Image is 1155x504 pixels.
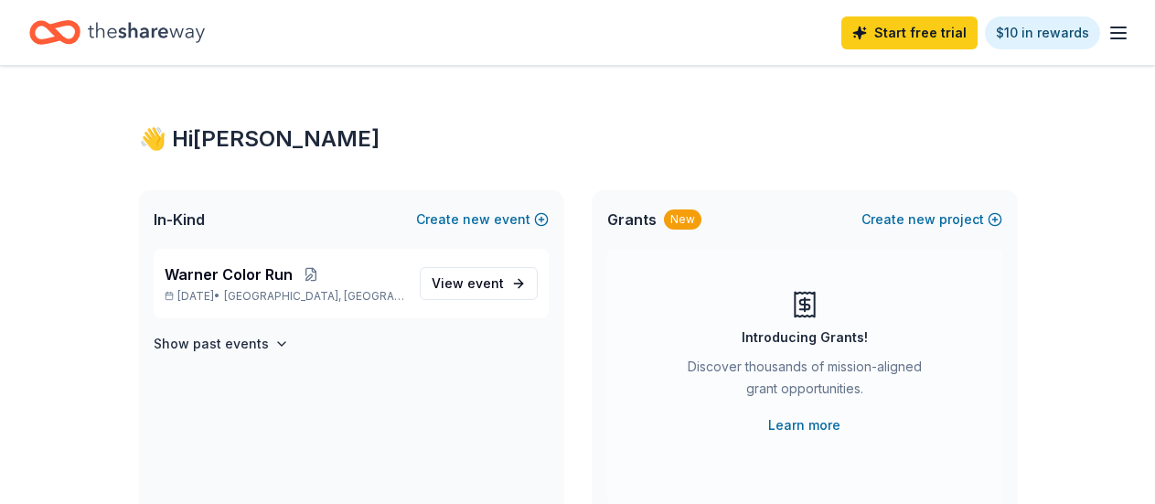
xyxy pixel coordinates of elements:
a: View event [420,267,538,300]
span: event [467,275,504,291]
div: New [664,209,701,230]
a: Learn more [768,414,840,436]
a: Home [29,11,205,54]
span: new [908,209,936,231]
span: Warner Color Run [165,263,293,285]
div: Introducing Grants! [742,327,868,349]
a: Start free trial [841,16,978,49]
p: [DATE] • [165,289,405,304]
span: [GEOGRAPHIC_DATA], [GEOGRAPHIC_DATA] [224,289,404,304]
div: 👋 Hi [PERSON_NAME] [139,124,1017,154]
h4: Show past events [154,333,269,355]
div: Discover thousands of mission-aligned grant opportunities. [680,356,929,407]
button: Createnewevent [416,209,549,231]
span: new [463,209,490,231]
button: Createnewproject [861,209,1002,231]
a: $10 in rewards [985,16,1100,49]
span: View [432,273,504,295]
button: Show past events [154,333,289,355]
span: Grants [607,209,657,231]
span: In-Kind [154,209,205,231]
